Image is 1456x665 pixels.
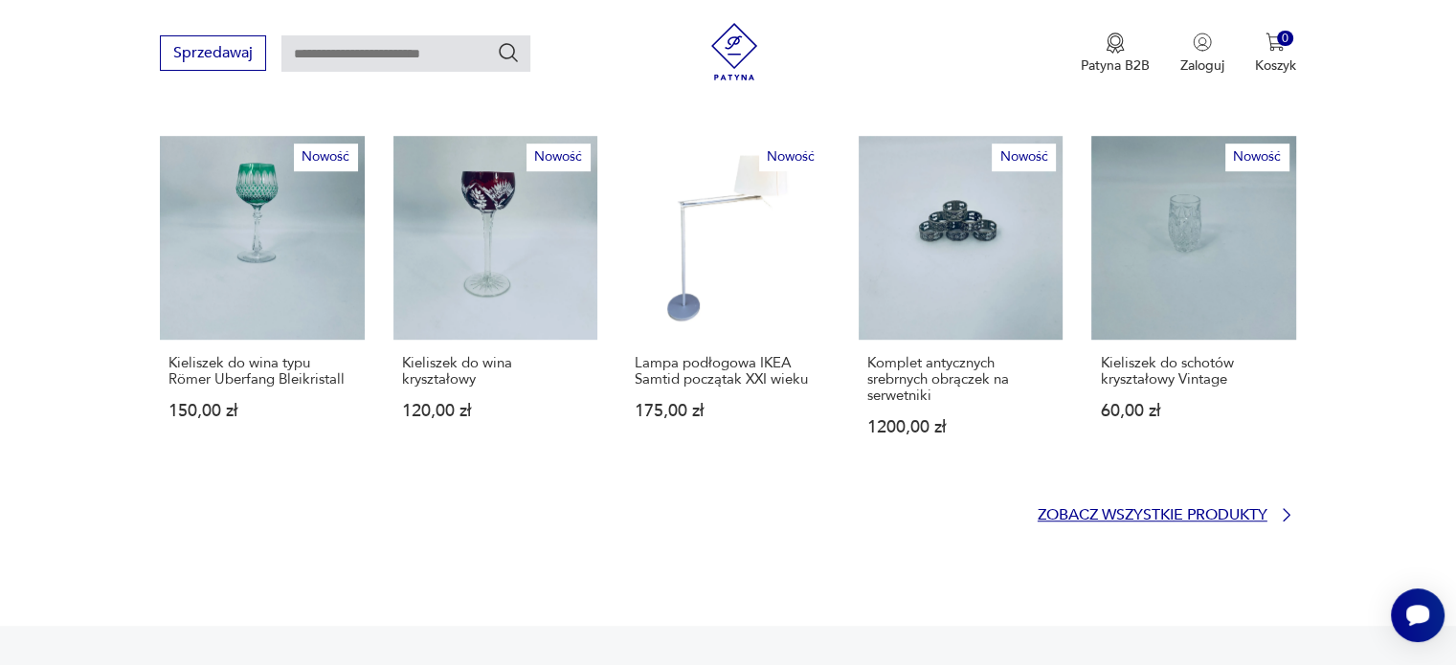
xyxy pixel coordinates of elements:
[393,136,597,473] a: NowośćKieliszek do wina kryształowyKieliszek do wina kryształowy120,00 zł
[1193,33,1212,52] img: Ikonka użytkownika
[1391,588,1445,642] iframe: Smartsupp widget button
[1081,33,1150,75] button: Patyna B2B
[402,355,589,388] p: Kieliszek do wina kryształowy
[1038,509,1267,521] p: Zobacz wszystkie produkty
[1100,403,1287,419] p: 60,00 zł
[497,41,520,64] button: Szukaj
[160,136,364,473] a: NowośćKieliszek do wina typu Römer Uberfang BleikristallKieliszek do wina typu Römer Uberfang Ble...
[1100,355,1287,388] p: Kieliszek do schotów kryształowy Vintage
[1038,505,1296,524] a: Zobacz wszystkie produkty
[859,136,1063,473] a: NowośćKomplet antycznych srebrnych obrączek na serwetnikiKomplet antycznych srebrnych obrączek na...
[635,403,821,419] p: 175,00 zł
[160,48,266,61] a: Sprzedawaj
[867,355,1054,404] p: Komplet antycznych srebrnych obrączek na serwetniki
[867,419,1054,435] p: 1200,00 zł
[1180,56,1224,75] p: Zaloguj
[1106,33,1125,54] img: Ikona medalu
[168,403,355,419] p: 150,00 zł
[1255,33,1296,75] button: 0Koszyk
[626,136,830,473] a: NowośćLampa podłogowa IKEA Samtid początak XXI wiekuLampa podłogowa IKEA Samtid początak XXI wiek...
[1255,56,1296,75] p: Koszyk
[160,35,266,71] button: Sprzedawaj
[1266,33,1285,52] img: Ikona koszyka
[402,403,589,419] p: 120,00 zł
[1277,31,1293,47] div: 0
[1180,33,1224,75] button: Zaloguj
[1081,56,1150,75] p: Patyna B2B
[635,355,821,388] p: Lampa podłogowa IKEA Samtid początak XXI wieku
[168,355,355,388] p: Kieliszek do wina typu Römer Uberfang Bleikristall
[706,23,763,80] img: Patyna - sklep z meblami i dekoracjami vintage
[1091,136,1295,473] a: NowośćKieliszek do schotów kryształowy VintageKieliszek do schotów kryształowy Vintage60,00 zł
[1081,33,1150,75] a: Ikona medaluPatyna B2B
